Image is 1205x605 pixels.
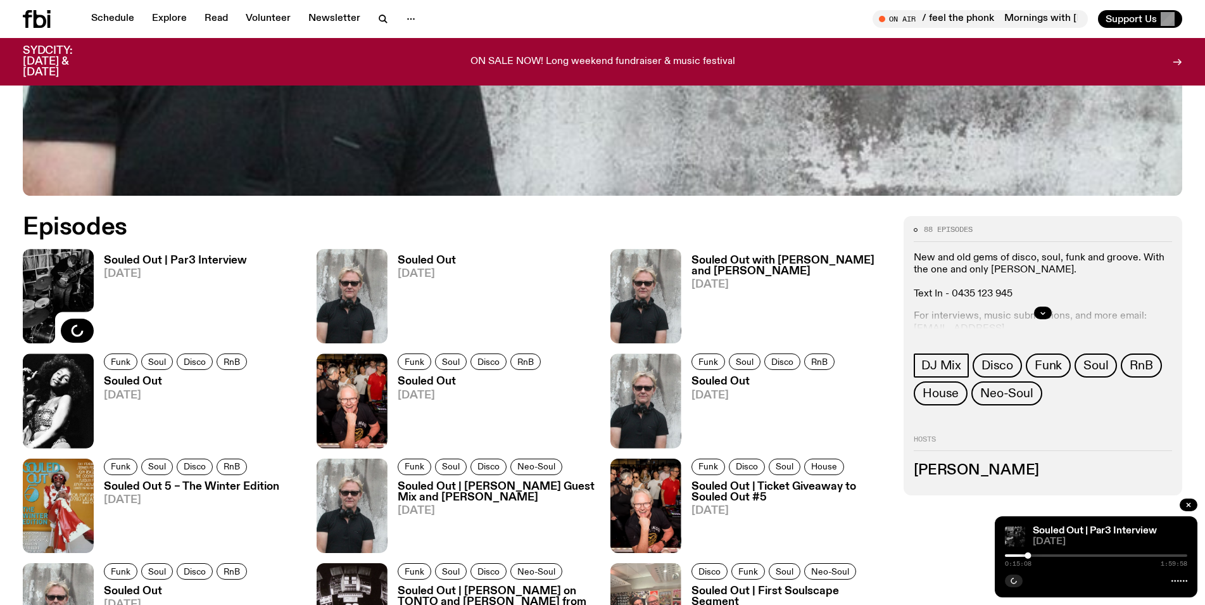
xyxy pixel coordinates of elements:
[398,459,431,475] a: Funk
[698,566,721,576] span: Disco
[698,357,718,367] span: Funk
[691,563,728,580] a: Disco
[398,506,595,516] span: [DATE]
[980,386,1033,400] span: Neo-Soul
[184,462,206,471] span: Disco
[1005,561,1032,567] span: 0:15:08
[224,462,240,471] span: RnB
[104,495,279,506] span: [DATE]
[971,381,1042,405] a: Neo-Soul
[691,459,725,475] a: Funk
[1121,353,1161,378] a: RnB
[691,506,889,516] span: [DATE]
[470,56,735,68] p: ON SALE NOW! Long weekend fundraiser & music festival
[691,481,889,503] h3: Souled Out | Ticket Giveaway to Souled Out #5
[811,357,828,367] span: RnB
[923,386,959,400] span: House
[691,255,889,277] h3: Souled Out with [PERSON_NAME] and [PERSON_NAME]
[691,390,838,401] span: [DATE]
[973,353,1022,378] a: Disco
[1035,359,1062,373] span: Funk
[510,563,562,580] a: Neo-Soul
[517,462,555,471] span: Neo-Soul
[177,353,213,370] a: Disco
[1075,353,1117,378] a: Soul
[111,566,130,576] span: Funk
[317,249,388,343] img: Stephen looks directly at the camera, wearing a black tee, black sunglasses and headphones around...
[470,353,507,370] a: Disco
[388,376,545,448] a: Souled Out[DATE]
[729,353,760,370] a: Soul
[104,563,137,580] a: Funk
[141,459,173,475] a: Soul
[177,563,213,580] a: Disco
[1106,13,1157,25] span: Support Us
[148,357,166,367] span: Soul
[517,357,534,367] span: RnB
[141,353,173,370] a: Soul
[681,481,889,553] a: Souled Out | Ticket Giveaway to Souled Out #5[DATE]
[477,566,500,576] span: Disco
[914,353,969,378] a: DJ Mix
[924,226,973,233] span: 88 episodes
[104,390,251,401] span: [DATE]
[104,353,137,370] a: Funk
[731,563,765,580] a: Funk
[184,357,206,367] span: Disco
[23,216,791,239] h2: Episodes
[398,481,595,503] h3: Souled Out | [PERSON_NAME] Guest Mix and [PERSON_NAME]
[317,459,388,553] img: Stephen looks directly at the camera, wearing a black tee, black sunglasses and headphones around...
[738,566,758,576] span: Funk
[921,359,961,373] span: DJ Mix
[141,563,173,580] a: Soul
[435,353,467,370] a: Soul
[1033,537,1187,547] span: [DATE]
[681,255,889,343] a: Souled Out with [PERSON_NAME] and [PERSON_NAME][DATE]
[398,353,431,370] a: Funk
[776,462,793,471] span: Soul
[914,381,968,405] a: House
[873,10,1088,28] button: On AirMornings with [PERSON_NAME] / feel the phonkMornings with [PERSON_NAME] / feel the phonk
[111,462,130,471] span: Funk
[148,462,166,471] span: Soul
[771,357,793,367] span: Disco
[94,255,247,343] a: Souled Out | Par3 Interview[DATE]
[1098,10,1182,28] button: Support Us
[405,566,424,576] span: Funk
[388,481,595,553] a: Souled Out | [PERSON_NAME] Guest Mix and [PERSON_NAME][DATE]
[776,566,793,576] span: Soul
[442,357,460,367] span: Soul
[1083,359,1108,373] span: Soul
[435,563,467,580] a: Soul
[470,563,507,580] a: Disco
[729,459,765,475] a: Disco
[104,255,247,266] h3: Souled Out | Par3 Interview
[301,10,368,28] a: Newsletter
[691,279,889,290] span: [DATE]
[224,357,240,367] span: RnB
[23,46,104,78] h3: SYDCITY: [DATE] & [DATE]
[94,481,279,553] a: Souled Out 5 – The Winter Edition[DATE]
[398,376,545,387] h3: Souled Out
[691,376,838,387] h3: Souled Out
[804,563,856,580] a: Neo-Soul
[811,566,849,576] span: Neo-Soul
[405,357,424,367] span: Funk
[104,459,137,475] a: Funk
[84,10,142,28] a: Schedule
[736,357,754,367] span: Soul
[197,10,236,28] a: Read
[442,462,460,471] span: Soul
[104,376,251,387] h3: Souled Out
[104,269,247,279] span: [DATE]
[477,357,500,367] span: Disco
[769,563,800,580] a: Soul
[804,459,844,475] a: House
[914,464,1172,478] h3: [PERSON_NAME]
[764,353,800,370] a: Disco
[388,255,456,343] a: Souled Out[DATE]
[1130,359,1152,373] span: RnB
[217,563,247,580] a: RnB
[1026,353,1071,378] a: Funk
[224,566,240,576] span: RnB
